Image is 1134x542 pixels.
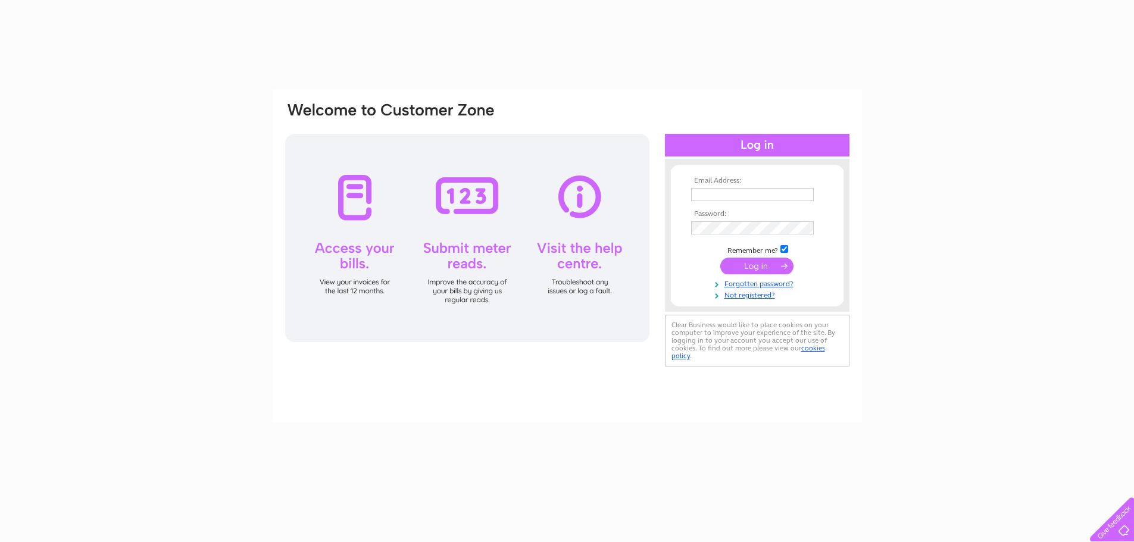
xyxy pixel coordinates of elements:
td: Remember me? [688,243,826,255]
th: Password: [688,210,826,218]
th: Email Address: [688,177,826,185]
input: Submit [720,258,794,274]
a: cookies policy [671,344,825,360]
div: Clear Business would like to place cookies on your computer to improve your experience of the sit... [665,315,849,366]
a: Forgotten password? [691,277,826,289]
a: Not registered? [691,289,826,300]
